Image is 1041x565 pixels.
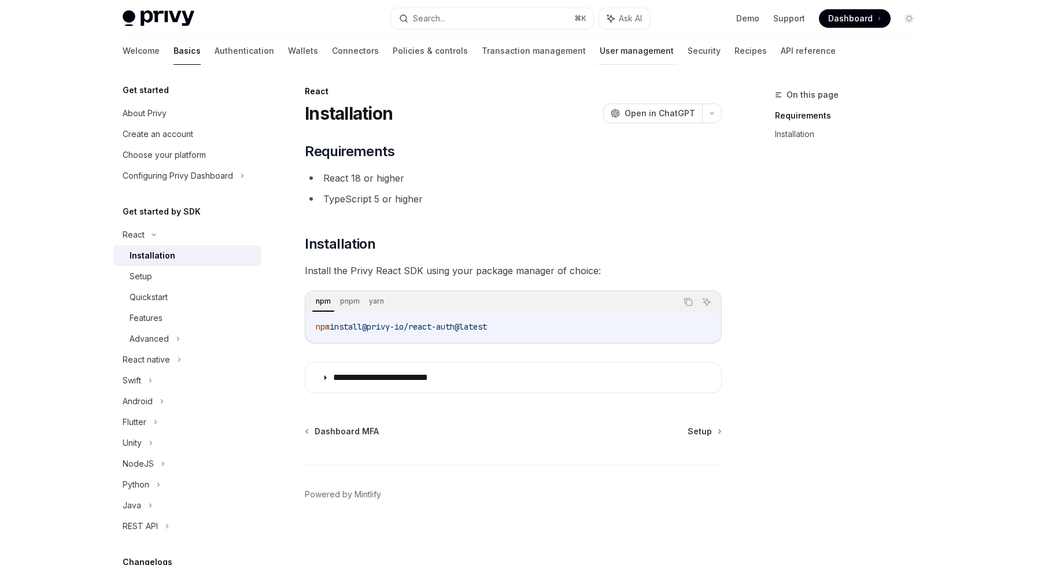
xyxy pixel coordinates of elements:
a: Features [113,308,261,328]
a: Welcome [123,37,160,65]
h5: Get started by SDK [123,205,201,219]
div: About Privy [123,106,167,120]
span: @privy-io/react-auth@latest [362,322,487,332]
div: pnpm [337,294,363,308]
div: Configuring Privy Dashboard [123,169,233,183]
div: Flutter [123,415,146,429]
button: Copy the contents from the code block [681,294,696,309]
div: Python [123,478,149,492]
span: Installation [305,235,375,253]
a: Dashboard MFA [306,426,379,437]
div: Android [123,394,153,408]
div: Swift [123,374,141,387]
div: npm [312,294,334,308]
h1: Installation [305,103,393,124]
a: Installation [113,245,261,266]
div: yarn [366,294,387,308]
div: Create an account [123,127,193,141]
a: Requirements [775,106,928,125]
button: Ask AI [699,294,714,309]
span: ⌘ K [574,14,586,23]
div: Java [123,498,141,512]
div: React native [123,353,170,367]
a: Setup [688,426,721,437]
div: Installation [130,249,175,263]
button: Ask AI [599,8,650,29]
div: Setup [130,269,152,283]
a: Wallets [288,37,318,65]
span: On this page [787,88,839,102]
a: Basics [173,37,201,65]
a: About Privy [113,103,261,124]
span: Setup [688,426,712,437]
div: Choose your platform [123,148,206,162]
a: Dashboard [819,9,891,28]
a: Connectors [332,37,379,65]
a: Choose your platform [113,145,261,165]
div: React [123,228,145,242]
button: Toggle dark mode [900,9,918,28]
div: Unity [123,436,142,450]
span: Requirements [305,142,394,161]
a: User management [600,37,674,65]
h5: Get started [123,83,169,97]
button: Search...⌘K [391,8,593,29]
a: Create an account [113,124,261,145]
span: install [330,322,362,332]
span: Install the Privy React SDK using your package manager of choice: [305,263,722,279]
div: Features [130,311,163,325]
a: Security [688,37,721,65]
img: light logo [123,10,194,27]
span: npm [316,322,330,332]
li: React 18 or higher [305,170,722,186]
li: TypeScript 5 or higher [305,191,722,207]
span: Dashboard MFA [315,426,379,437]
span: Open in ChatGPT [625,108,695,119]
a: Transaction management [482,37,586,65]
span: Dashboard [828,13,873,24]
a: Support [773,13,805,24]
a: Authentication [215,37,274,65]
div: Search... [413,12,445,25]
a: Powered by Mintlify [305,489,381,500]
div: NodeJS [123,457,154,471]
a: Demo [736,13,759,24]
a: Setup [113,266,261,287]
div: Advanced [130,332,169,346]
a: Recipes [734,37,767,65]
button: Open in ChatGPT [603,104,702,123]
a: Quickstart [113,287,261,308]
div: React [305,86,722,97]
a: Policies & controls [393,37,468,65]
div: REST API [123,519,158,533]
a: API reference [781,37,836,65]
div: Quickstart [130,290,168,304]
span: Ask AI [619,13,642,24]
a: Installation [775,125,928,143]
